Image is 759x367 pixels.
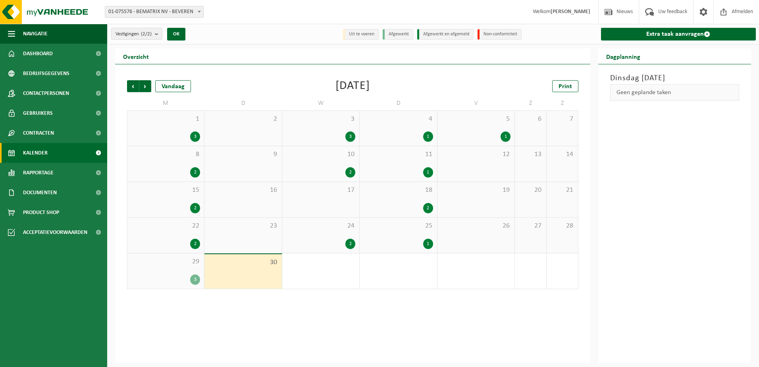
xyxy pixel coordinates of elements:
span: Contactpersonen [23,83,69,103]
span: 25 [364,222,433,230]
span: 6 [519,115,542,124]
span: 19 [441,186,510,195]
span: 13 [519,150,542,159]
h2: Dagplanning [598,48,648,64]
span: Bedrijfsgegevens [23,64,69,83]
span: Rapportage [23,163,54,183]
span: 01-075576 - BEMATRIX NV - BEVEREN [105,6,203,17]
div: 1 [501,131,510,142]
a: Extra taak aanvragen [601,28,756,41]
span: Volgende [139,80,151,92]
div: 2 [190,239,200,249]
td: D [360,96,437,110]
button: Vestigingen(2/2) [111,28,162,40]
div: 3 [190,131,200,142]
span: 10 [286,150,355,159]
span: 5 [441,115,510,124]
span: 29 [131,257,200,266]
div: Vandaag [155,80,191,92]
li: Uit te voeren [343,29,379,40]
span: Navigatie [23,24,48,44]
div: 2 [190,203,200,213]
span: 7 [551,115,574,124]
span: 24 [286,222,355,230]
div: 2 [423,203,433,213]
div: Geen geplande taken [610,84,740,101]
li: Afgewerkt en afgemeld [417,29,474,40]
div: [DATE] [335,80,370,92]
td: D [204,96,282,110]
div: 2 [345,239,355,249]
span: Acceptatievoorwaarden [23,222,87,242]
span: 17 [286,186,355,195]
span: Product Shop [23,203,59,222]
span: Kalender [23,143,48,163]
span: Documenten [23,183,57,203]
div: 3 [190,274,200,285]
span: 20 [519,186,542,195]
h2: Overzicht [115,48,157,64]
strong: [PERSON_NAME] [551,9,590,15]
span: Print [559,83,572,90]
div: 3 [345,131,355,142]
span: 18 [364,186,433,195]
h3: Dinsdag [DATE] [610,72,740,84]
count: (2/2) [141,31,152,37]
span: Vestigingen [116,28,152,40]
span: 27 [519,222,542,230]
span: Dashboard [23,44,53,64]
span: 2 [208,115,277,124]
span: 26 [441,222,510,230]
td: Z [547,96,578,110]
span: 16 [208,186,277,195]
span: 30 [208,258,277,267]
li: Non-conformiteit [478,29,522,40]
span: Contracten [23,123,54,143]
span: 1 [131,115,200,124]
span: 15 [131,186,200,195]
td: V [437,96,515,110]
span: 3 [286,115,355,124]
td: Z [515,96,547,110]
span: 28 [551,222,574,230]
div: 1 [423,131,433,142]
td: M [127,96,204,110]
span: 12 [441,150,510,159]
span: 9 [208,150,277,159]
li: Afgewerkt [383,29,413,40]
td: W [282,96,360,110]
span: 23 [208,222,277,230]
div: 1 [423,167,433,178]
span: 4 [364,115,433,124]
span: Vorige [127,80,139,92]
button: OK [167,28,185,41]
span: 8 [131,150,200,159]
span: 21 [551,186,574,195]
span: 11 [364,150,433,159]
span: 14 [551,150,574,159]
div: 2 [190,167,200,178]
a: Print [552,80,578,92]
span: 01-075576 - BEMATRIX NV - BEVEREN [105,6,204,18]
div: 1 [423,239,433,249]
span: Gebruikers [23,103,53,123]
div: 2 [345,167,355,178]
span: 22 [131,222,200,230]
